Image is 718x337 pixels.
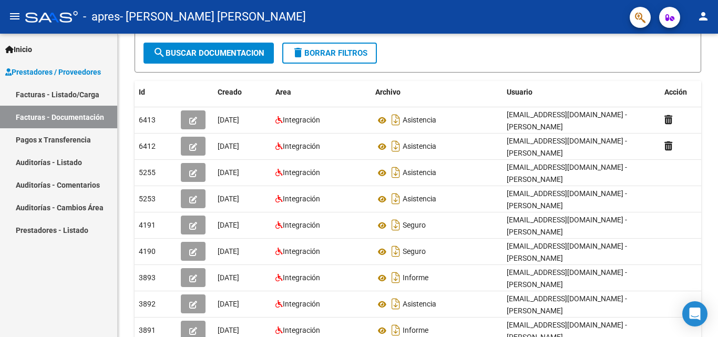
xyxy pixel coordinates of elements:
span: Integración [283,116,320,124]
button: Borrar Filtros [282,43,377,64]
mat-icon: person [697,10,710,23]
span: Archivo [375,88,401,96]
i: Descargar documento [389,138,403,155]
span: - [PERSON_NAME] [PERSON_NAME] [120,5,306,28]
datatable-header-cell: Id [135,81,177,104]
span: 4191 [139,221,156,229]
span: Integración [283,247,320,256]
span: Prestadores / Proveedores [5,66,101,78]
span: Acción [664,88,687,96]
span: [EMAIL_ADDRESS][DOMAIN_NAME] - [PERSON_NAME] [507,268,627,289]
span: [DATE] [218,168,239,177]
span: [EMAIL_ADDRESS][DOMAIN_NAME] - [PERSON_NAME] [507,216,627,236]
mat-icon: delete [292,46,304,59]
span: 6413 [139,116,156,124]
span: Asistencia [403,169,436,177]
span: [EMAIL_ADDRESS][DOMAIN_NAME] - [PERSON_NAME] [507,242,627,262]
span: [DATE] [218,300,239,308]
span: Integración [283,221,320,229]
i: Descargar documento [389,269,403,286]
span: Seguro [403,248,426,256]
datatable-header-cell: Archivo [371,81,502,104]
span: 4190 [139,247,156,256]
span: 3893 [139,273,156,282]
span: [DATE] [218,273,239,282]
span: Integración [283,142,320,150]
span: [DATE] [218,195,239,203]
span: [DATE] [218,326,239,334]
span: Asistencia [403,142,436,151]
i: Descargar documento [389,243,403,260]
span: 3892 [139,300,156,308]
span: [DATE] [218,142,239,150]
div: Open Intercom Messenger [682,301,707,326]
i: Descargar documento [389,190,403,207]
datatable-header-cell: Creado [213,81,271,104]
span: [EMAIL_ADDRESS][DOMAIN_NAME] - [PERSON_NAME] [507,137,627,157]
span: [EMAIL_ADDRESS][DOMAIN_NAME] - [PERSON_NAME] [507,163,627,183]
span: Integración [283,300,320,308]
datatable-header-cell: Usuario [502,81,660,104]
span: 5255 [139,168,156,177]
span: Integración [283,273,320,282]
span: Informe [403,274,428,282]
span: Area [275,88,291,96]
span: [EMAIL_ADDRESS][DOMAIN_NAME] - [PERSON_NAME] [507,189,627,210]
span: Creado [218,88,242,96]
span: [EMAIL_ADDRESS][DOMAIN_NAME] - [PERSON_NAME] [507,294,627,315]
span: Informe [403,326,428,335]
span: Asistencia [403,116,436,125]
i: Descargar documento [389,217,403,233]
span: 5253 [139,195,156,203]
i: Descargar documento [389,111,403,128]
span: Usuario [507,88,532,96]
i: Descargar documento [389,164,403,181]
span: Id [139,88,145,96]
span: Borrar Filtros [292,48,367,58]
span: [EMAIL_ADDRESS][DOMAIN_NAME] - [PERSON_NAME] [507,110,627,131]
span: Asistencia [403,195,436,203]
span: 3891 [139,326,156,334]
span: Seguro [403,221,426,230]
button: Buscar Documentacion [143,43,274,64]
span: Integración [283,195,320,203]
mat-icon: menu [8,10,21,23]
datatable-header-cell: Area [271,81,371,104]
span: 6412 [139,142,156,150]
span: - apres [83,5,120,28]
span: Integración [283,326,320,334]
span: [DATE] [218,116,239,124]
span: [DATE] [218,247,239,256]
mat-icon: search [153,46,166,59]
span: Integración [283,168,320,177]
i: Descargar documento [389,295,403,312]
span: Asistencia [403,300,436,309]
datatable-header-cell: Acción [660,81,713,104]
span: Buscar Documentacion [153,48,264,58]
span: Inicio [5,44,32,55]
span: [DATE] [218,221,239,229]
